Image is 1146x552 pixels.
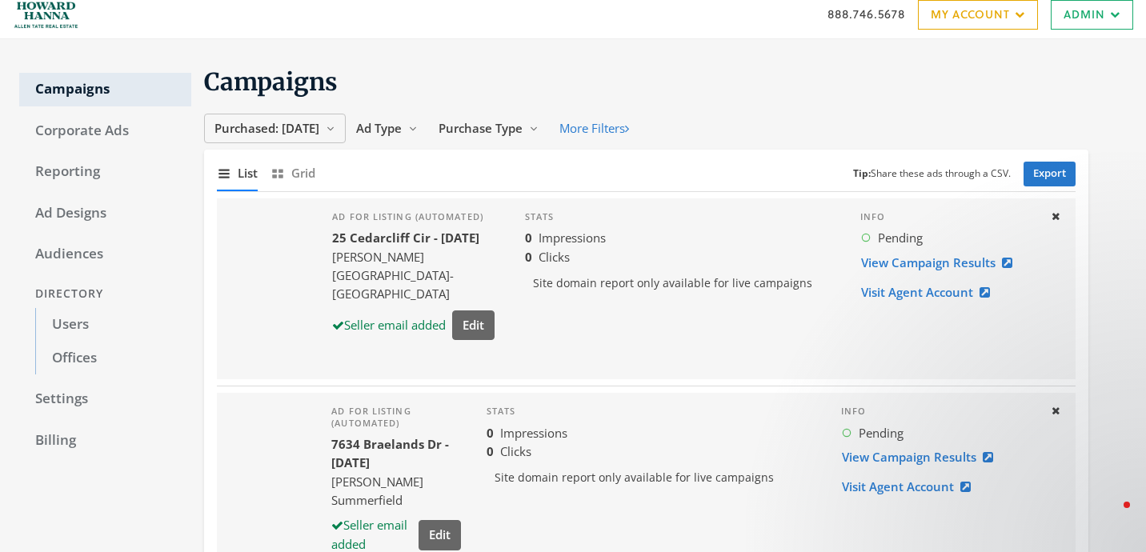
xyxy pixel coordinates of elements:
span: List [238,164,258,182]
p: Site domain report only available for live campaigns [525,266,835,300]
h4: Ad for listing (automated) [331,406,460,429]
h4: Stats [487,406,815,417]
b: 0 [487,443,494,459]
button: Ad Type [346,114,428,143]
div: [PERSON_NAME] [332,248,499,266]
b: 0 [525,249,532,265]
a: Settings [19,382,191,416]
button: List [217,156,258,190]
span: Clicks [500,443,531,459]
a: Corporate Ads [19,114,191,148]
a: Ad Designs [19,197,191,230]
span: Impressions [500,425,567,441]
div: Directory [19,279,191,309]
b: 0 [525,230,532,246]
iframe: Intercom notifications message [826,397,1146,509]
a: Users [35,308,191,342]
iframe: Intercom live chat [1092,498,1130,536]
a: 888.746.5678 [827,6,905,22]
div: Summerfield [331,491,460,510]
span: Clicks [539,249,570,265]
span: Grid [291,164,315,182]
a: Audiences [19,238,191,271]
b: 25 Cedarcliff Cir - [DATE] [332,230,479,246]
h4: Ad for listing (automated) [332,211,499,222]
h4: Stats [525,211,835,222]
b: 0 [487,425,494,441]
a: Visit Agent Account [860,278,1000,307]
small: Share these ads through a CSV. [853,166,1011,182]
h4: Info [860,211,1037,222]
span: Purchased: [DATE] [214,120,319,136]
span: Purchase Type [439,120,523,136]
div: Seller email added [332,316,446,334]
a: Campaigns [19,73,191,106]
b: Tip: [853,166,871,180]
button: Purchased: [DATE] [204,114,346,143]
span: Ad Type [356,120,402,136]
button: More Filters [549,114,639,143]
a: Offices [35,342,191,375]
button: Edit [419,520,461,550]
span: Impressions [539,230,606,246]
button: Purchase Type [428,114,549,143]
a: Billing [19,424,191,458]
div: [PERSON_NAME] [331,473,460,491]
span: Pending [878,229,923,247]
button: Grid [270,156,315,190]
a: View Campaign Results [860,248,1023,278]
div: [GEOGRAPHIC_DATA]-[GEOGRAPHIC_DATA] [332,266,499,304]
a: Export [1024,162,1076,186]
b: 7634 Braelands Dr - [DATE] [331,436,449,470]
span: Campaigns [204,66,338,97]
button: Edit [452,310,495,340]
p: Site domain report only available for live campaigns [487,461,815,494]
a: Reporting [19,155,191,189]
